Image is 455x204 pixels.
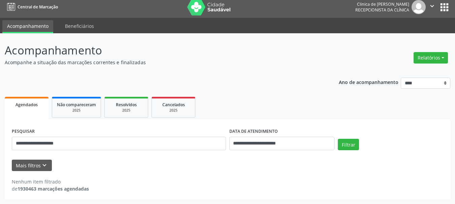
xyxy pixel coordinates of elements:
span: Cancelados [162,102,185,108]
a: Beneficiários [60,20,99,32]
i:  [428,2,436,10]
button: Mais filtroskeyboard_arrow_down [12,160,52,171]
div: 2025 [157,108,190,113]
button: Relatórios [414,52,448,64]
div: de [12,185,89,192]
span: Recepcionista da clínica [355,7,409,13]
p: Acompanhe a situação das marcações correntes e finalizadas [5,59,317,66]
button: Filtrar [338,139,359,150]
div: Clinica de [PERSON_NAME] [355,1,409,7]
a: Central de Marcação [5,1,58,12]
strong: 1930463 marcações agendadas [18,186,89,192]
div: 2025 [109,108,143,113]
span: Não compareceram [57,102,96,108]
p: Ano de acompanhamento [339,78,398,86]
div: Nenhum item filtrado [12,178,89,185]
i: keyboard_arrow_down [41,162,48,169]
span: Central de Marcação [18,4,58,10]
div: 2025 [57,108,96,113]
label: PESQUISAR [12,126,35,137]
p: Acompanhamento [5,42,317,59]
span: Agendados [15,102,38,108]
button: apps [438,1,450,13]
span: Resolvidos [116,102,137,108]
a: Acompanhamento [2,20,53,33]
label: DATA DE ATENDIMENTO [229,126,278,137]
